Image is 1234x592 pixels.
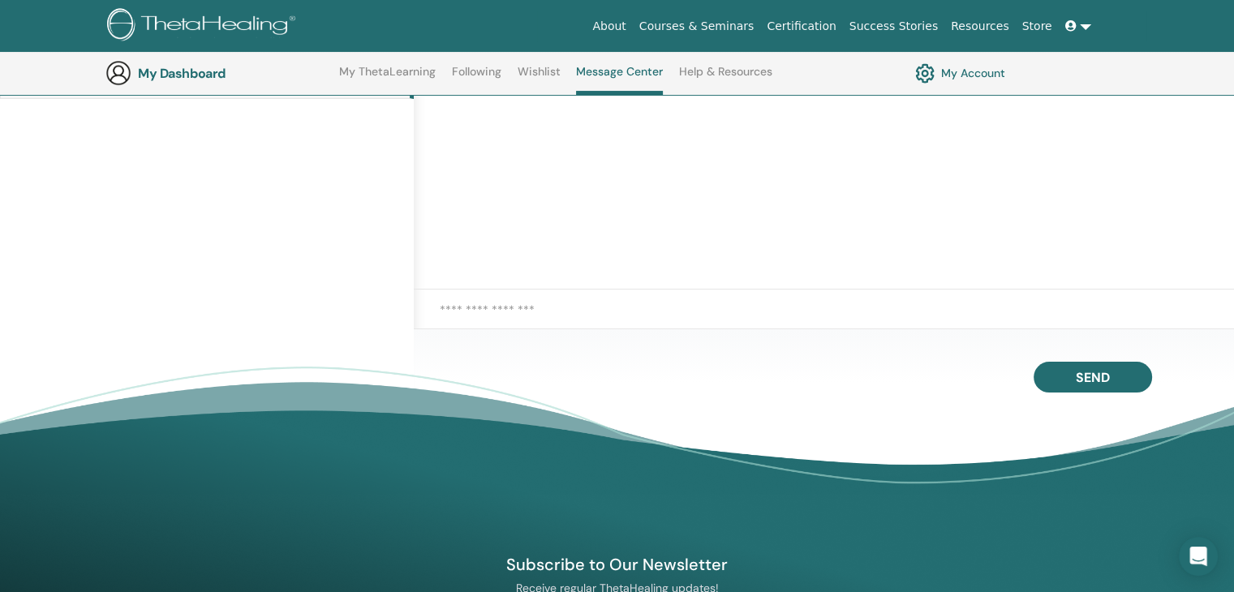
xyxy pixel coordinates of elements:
[105,60,131,86] img: generic-user-icon.jpg
[452,65,501,91] a: Following
[518,65,561,91] a: Wishlist
[430,554,805,575] h4: Subscribe to Our Newsletter
[1034,362,1152,393] button: Send
[138,66,300,81] h3: My Dashboard
[586,11,632,41] a: About
[1179,537,1218,576] div: Open Intercom Messenger
[843,11,944,41] a: Success Stories
[944,11,1016,41] a: Resources
[576,65,663,95] a: Message Center
[915,59,1005,87] a: My Account
[1016,11,1059,41] a: Store
[760,11,842,41] a: Certification
[1076,369,1110,386] span: Send
[107,8,301,45] img: logo.png
[339,65,436,91] a: My ThetaLearning
[915,59,935,87] img: cog.svg
[679,65,772,91] a: Help & Resources
[633,11,761,41] a: Courses & Seminars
